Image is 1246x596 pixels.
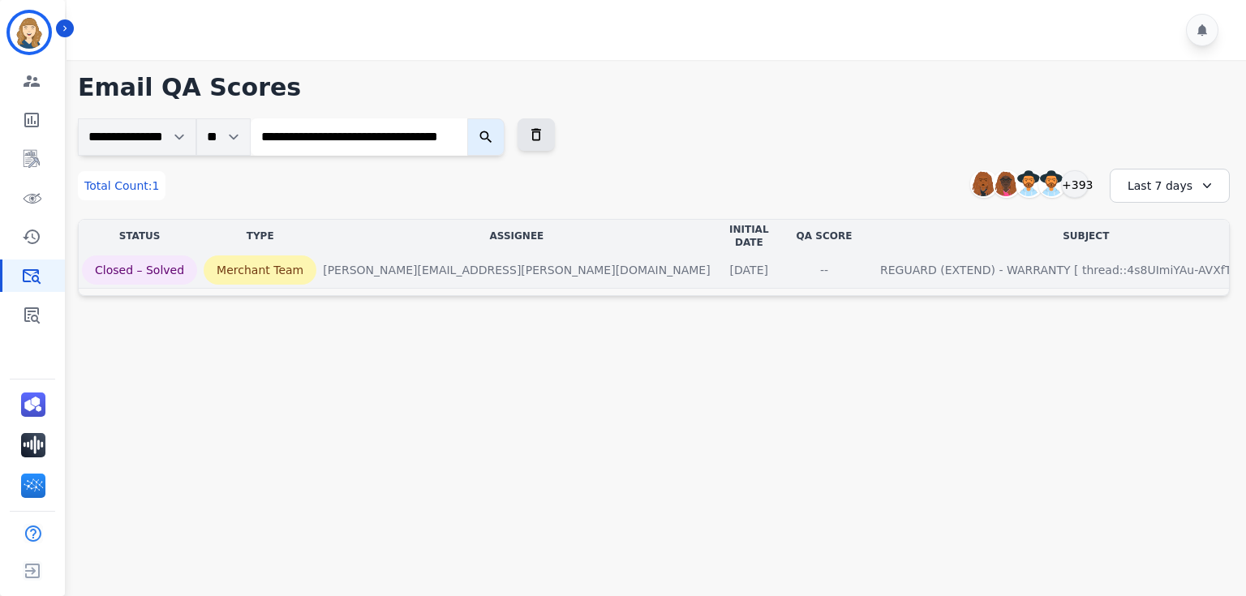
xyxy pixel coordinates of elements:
img: Bordered avatar [10,13,49,52]
div: Total Count: [78,171,165,200]
div: Assignee [323,229,710,242]
div: -- [788,262,861,278]
div: +393 [1061,170,1089,198]
div: [PERSON_NAME][EMAIL_ADDRESS][PERSON_NAME][DOMAIN_NAME] [323,262,710,278]
div: Status [82,229,197,242]
p: Closed – Solved [82,255,197,285]
p: [DATE] [717,255,781,285]
div: QA Score [788,229,861,242]
div: Last 7 days [1110,169,1230,203]
div: Type [204,229,316,242]
div: Initial Date [717,223,781,249]
span: 1 [153,179,160,192]
p: Merchant Team [204,255,316,285]
h1: Email QA Scores [78,73,1230,102]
